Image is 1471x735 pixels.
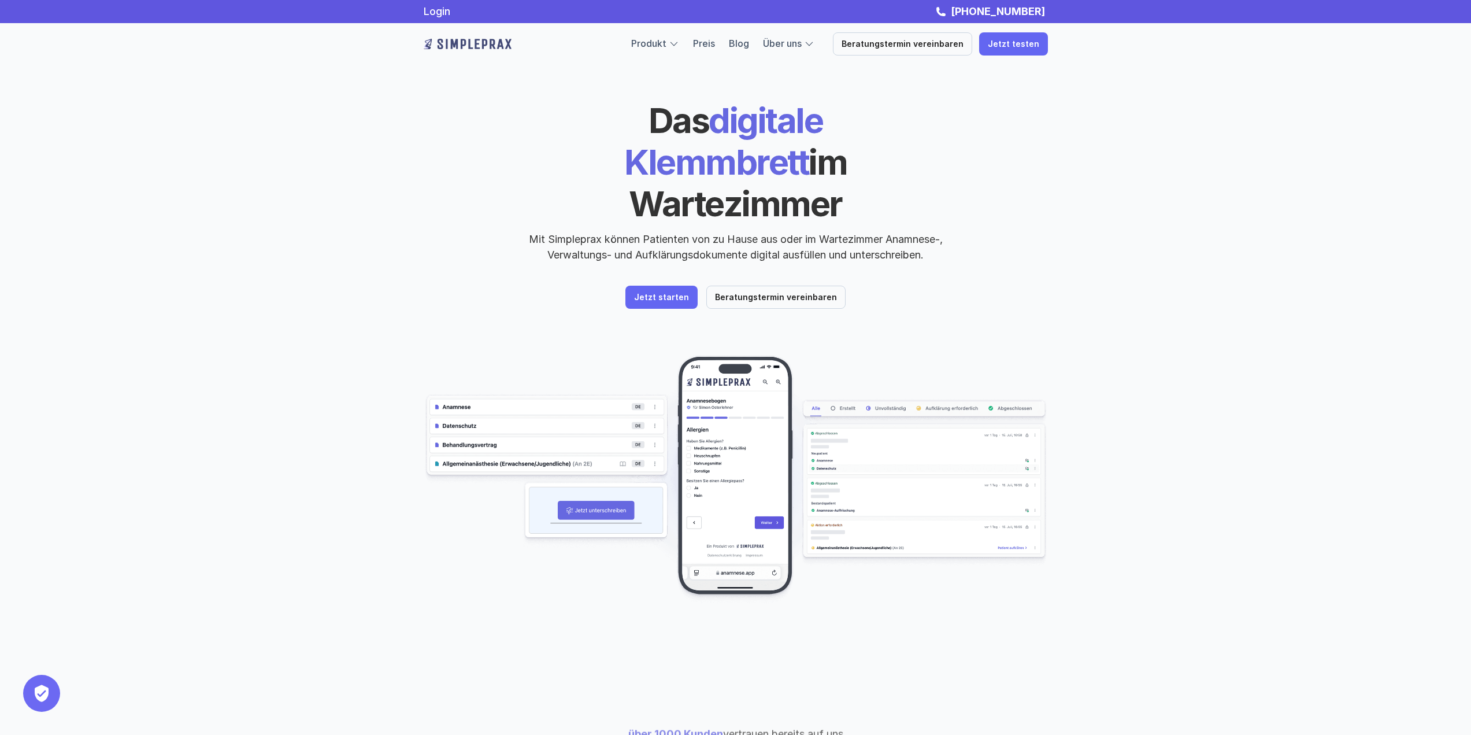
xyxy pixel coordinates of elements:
[706,286,846,309] a: Beratungstermin vereinbaren
[979,32,1048,56] a: Jetzt testen
[763,38,802,49] a: Über uns
[631,38,666,49] a: Produkt
[536,99,935,224] h1: digitale Klemmbrett
[649,99,709,141] span: Das
[424,5,450,17] a: Login
[634,293,689,302] p: Jetzt starten
[715,293,837,302] p: Beratungstermin vereinbaren
[424,355,1048,604] img: Beispielscreenshots aus der Simpleprax Anwendung
[519,231,953,263] p: Mit Simpleprax können Patienten von zu Hause aus oder im Wartezimmer Anamnese-, Verwaltungs- und ...
[988,39,1039,49] p: Jetzt testen
[693,38,715,49] a: Preis
[729,38,749,49] a: Blog
[951,5,1045,17] strong: [PHONE_NUMBER]
[842,39,964,49] p: Beratungstermin vereinbaren
[833,32,972,56] a: Beratungstermin vereinbaren
[625,286,698,309] a: Jetzt starten
[948,5,1048,17] a: [PHONE_NUMBER]
[629,141,853,224] span: im Wartezimmer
